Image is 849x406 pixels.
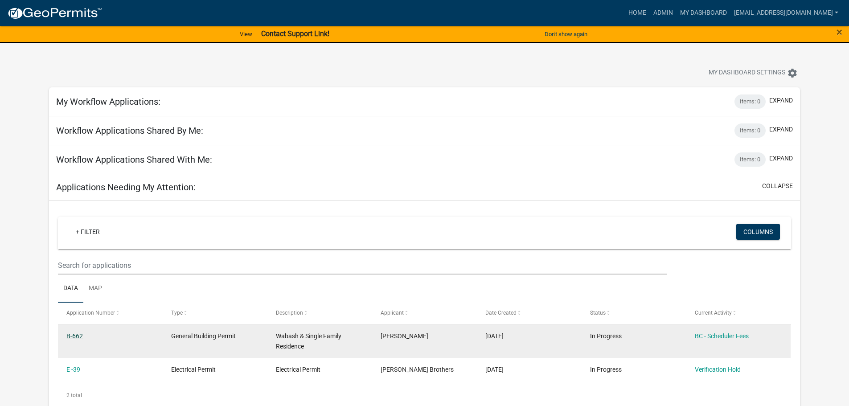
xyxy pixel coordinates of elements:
[66,366,80,373] a: E -39
[58,275,83,303] a: Data
[276,366,320,373] span: Electrical Permit
[58,303,163,324] datatable-header-cell: Application Number
[477,303,582,324] datatable-header-cell: Date Created
[701,64,805,82] button: My Dashboard Settingssettings
[276,332,341,350] span: Wabash & Single Family Residence
[56,154,212,165] h5: Workflow Applications Shared With Me:
[171,332,236,340] span: General Building Permit
[695,332,749,340] a: BC - Scheduler Fees
[650,4,677,21] a: Admin
[581,303,686,324] datatable-header-cell: Status
[276,310,303,316] span: Description
[69,224,107,240] a: + Filter
[541,27,591,41] button: Don't show again
[677,4,730,21] a: My Dashboard
[66,332,83,340] a: B-662
[734,123,766,138] div: Items: 0
[837,27,842,37] button: Close
[734,94,766,109] div: Items: 0
[695,366,741,373] a: Verification Hold
[695,310,732,316] span: Current Activity
[56,125,203,136] h5: Workflow Applications Shared By Me:
[762,181,793,191] button: collapse
[736,224,780,240] button: Columns
[171,310,183,316] span: Type
[267,303,372,324] datatable-header-cell: Description
[769,96,793,105] button: expand
[734,152,766,167] div: Items: 0
[56,96,160,107] h5: My Workflow Applications:
[485,332,504,340] span: 09/15/2025
[163,303,267,324] datatable-header-cell: Type
[261,29,329,38] strong: Contact Support Link!
[66,310,115,316] span: Application Number
[372,303,477,324] datatable-header-cell: Applicant
[171,366,216,373] span: Electrical Permit
[787,68,798,78] i: settings
[485,310,517,316] span: Date Created
[625,4,650,21] a: Home
[236,27,256,41] a: View
[381,332,428,340] span: Jessica Ritchie
[837,26,842,38] span: ×
[590,366,622,373] span: In Progress
[769,125,793,134] button: expand
[381,366,454,373] span: Peterman Brothers
[730,4,842,21] a: [EMAIL_ADDRESS][DOMAIN_NAME]
[56,182,196,193] h5: Applications Needing My Attention:
[590,332,622,340] span: In Progress
[485,366,504,373] span: 09/11/2025
[58,256,666,275] input: Search for applications
[381,310,404,316] span: Applicant
[83,275,107,303] a: Map
[769,154,793,163] button: expand
[709,68,785,78] span: My Dashboard Settings
[590,310,606,316] span: Status
[686,303,791,324] datatable-header-cell: Current Activity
